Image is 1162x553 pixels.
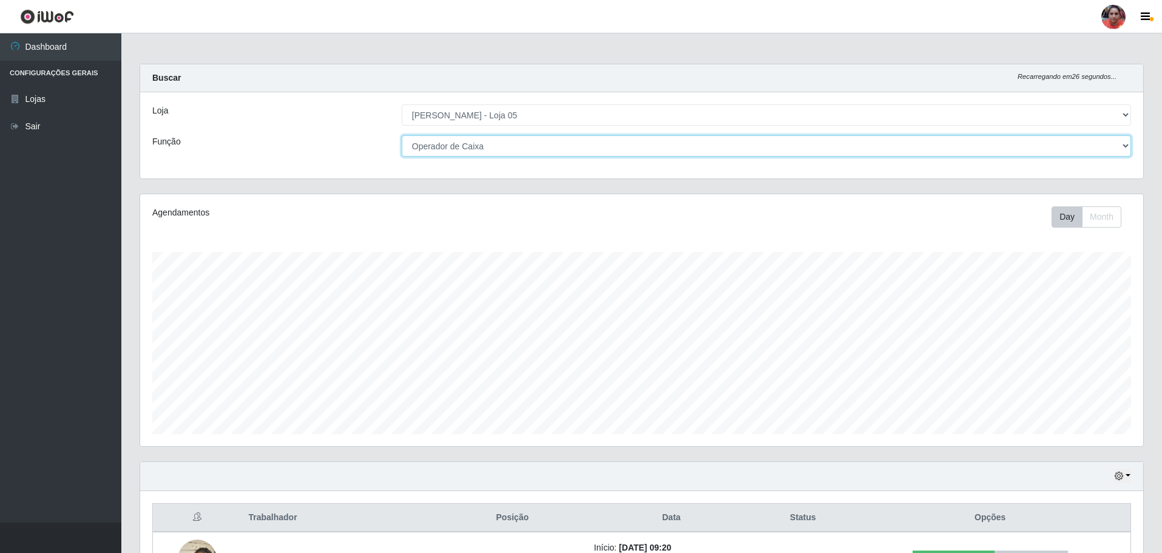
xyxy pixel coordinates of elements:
[1052,206,1131,228] div: Toolbar with button groups
[152,104,168,117] label: Loja
[1018,73,1116,80] i: Recarregando em 26 segundos...
[619,543,671,552] time: [DATE] 09:20
[1082,206,1121,228] button: Month
[1052,206,1083,228] button: Day
[756,504,850,532] th: Status
[241,504,437,532] th: Trabalhador
[587,504,756,532] th: Data
[152,206,550,219] div: Agendamentos
[152,73,181,83] strong: Buscar
[438,504,587,532] th: Posição
[850,504,1130,532] th: Opções
[152,135,181,148] label: Função
[1052,206,1121,228] div: First group
[20,9,74,24] img: CoreUI Logo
